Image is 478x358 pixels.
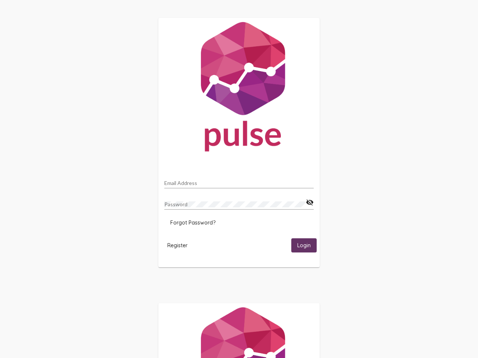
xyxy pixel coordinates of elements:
span: Login [297,242,311,249]
span: Register [167,242,187,249]
button: Forgot Password? [164,216,221,229]
span: Forgot Password? [170,219,215,226]
button: Register [161,238,193,252]
button: Login [291,238,317,252]
mat-icon: visibility_off [306,198,314,207]
img: Pulse For Good Logo [158,18,320,159]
